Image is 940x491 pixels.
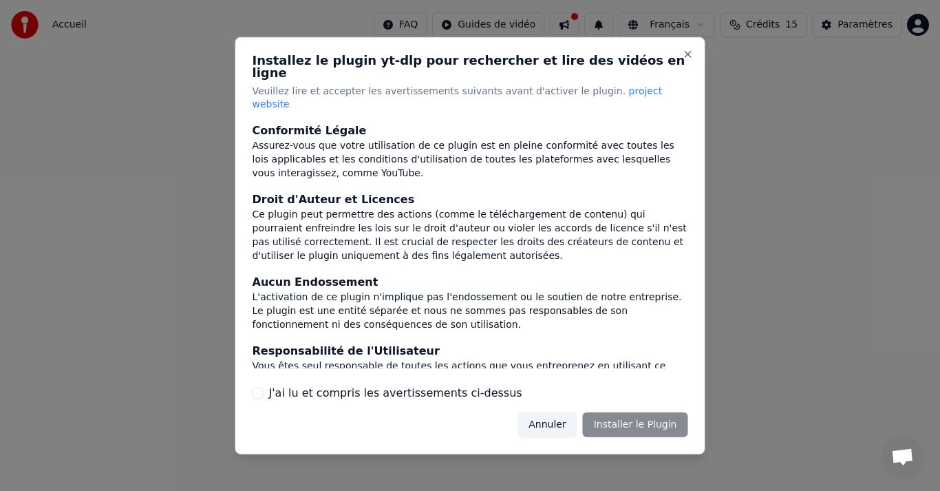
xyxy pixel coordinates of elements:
[253,208,688,263] div: Ce plugin peut permettre des actions (comme le téléchargement de contenu) qui pourraient enfreind...
[253,84,688,112] p: Veuillez lire et accepter les avertissements suivants avant d'activer le plugin.
[517,412,577,437] button: Annuler
[253,123,688,139] div: Conformité Légale
[253,139,688,180] div: Assurez-vous que votre utilisation de ce plugin est en pleine conformité avec toutes les lois app...
[253,359,688,401] div: Vous êtes seul responsable de toutes les actions que vous entreprenez en utilisant ce plugin. Cel...
[253,85,663,109] span: project website
[253,343,688,359] div: Responsabilité de l'Utilisateur
[253,54,688,79] h2: Installez le plugin yt-dlp pour rechercher et lire des vidéos en ligne
[269,385,522,401] label: J'ai lu et compris les avertissements ci-dessus
[253,191,688,208] div: Droit d'Auteur et Licences
[253,274,688,291] div: Aucun Endossement
[253,291,688,332] div: L'activation de ce plugin n'implique pas l'endossement ou le soutien de notre entreprise. Le plug...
